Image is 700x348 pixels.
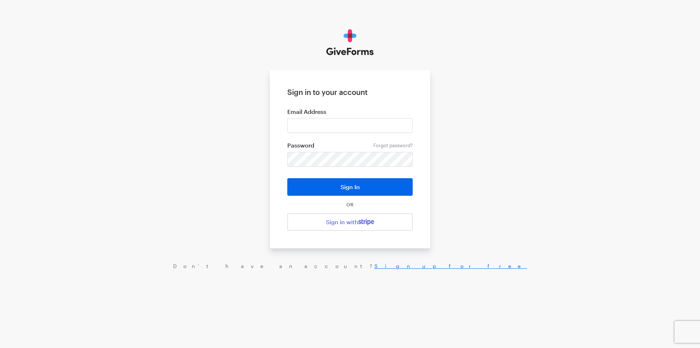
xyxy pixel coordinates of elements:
a: Sign up for free [374,263,527,269]
a: Forgot password? [373,142,413,148]
div: Don’t have an account? [7,263,693,269]
a: Sign in with [287,213,413,231]
span: OR [345,202,355,207]
button: Sign In [287,178,413,196]
h1: Sign in to your account [287,88,413,96]
img: GiveForms [326,29,374,56]
label: Email Address [287,108,413,115]
img: stripe-07469f1003232ad58a8838275b02f7af1ac9ba95304e10fa954b414cd571f63b.svg [358,219,374,225]
label: Password [287,142,413,149]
